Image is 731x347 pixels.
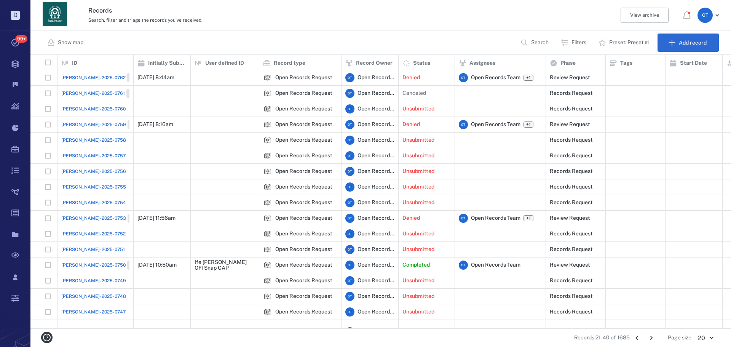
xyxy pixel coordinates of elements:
[358,277,394,285] span: Open Records Team
[129,122,147,128] span: Closed
[358,121,394,128] span: Open Records Team
[275,309,332,315] div: Open Records Request
[358,261,394,269] span: Open Records Team
[61,90,125,97] span: [PERSON_NAME]-2025-0761
[263,182,272,192] img: icon Open Records Request
[402,136,434,144] p: Unsubmitted
[263,261,272,270] img: icon Open Records Request
[61,184,126,190] a: [PERSON_NAME]-2025-0755
[358,308,394,316] span: Open Records Team
[61,230,126,237] span: [PERSON_NAME]-2025-0752
[263,136,272,145] div: Open Records Request
[556,34,592,52] button: Filters
[129,215,147,222] span: Closed
[345,327,354,336] div: O T
[524,122,533,128] span: +1
[61,293,126,300] a: [PERSON_NAME]-2025-0748
[72,59,77,67] p: ID
[263,167,272,176] div: Open Records Request
[275,122,332,127] div: Open Records Request
[263,89,272,98] img: icon Open Records Request
[263,120,272,129] img: icon Open Records Request
[61,106,126,112] a: [PERSON_NAME]-2025-0760
[358,246,394,253] span: Open Records Team
[15,35,27,43] span: 99+
[61,168,126,175] span: [PERSON_NAME]-2025-0756
[668,334,691,342] span: Page size
[195,259,255,271] div: Ife [PERSON_NAME] OFI Snap CAP
[680,59,707,67] p: Start Date
[263,104,272,114] div: Open Records Request
[263,307,272,317] div: Open Records Request
[275,278,332,283] div: Open Records Request
[358,328,394,336] span: Open Records Team
[275,137,332,143] div: Open Records Request
[524,215,533,221] span: +1
[275,168,332,174] div: Open Records Request
[263,120,272,129] div: Open Records Request
[550,246,593,252] div: Records Request
[560,59,576,67] p: Phase
[263,89,272,98] div: Open Records Request
[459,120,468,129] div: O T
[630,332,659,344] nav: pagination navigation
[263,292,272,301] div: Open Records Request
[38,329,56,346] button: help
[550,184,593,190] div: Records Request
[402,183,434,191] p: Unsubmitted
[263,261,272,270] div: Open Records Request
[43,34,89,52] button: Show map
[11,11,20,20] p: D
[263,327,272,336] div: Open Records Request
[550,153,593,158] div: Records Request
[471,74,520,82] span: Open Records Team
[275,262,332,268] div: Open Records Request
[345,198,354,207] div: O T
[358,293,394,300] span: Open Records Team
[345,276,354,285] div: O T
[550,168,593,174] div: Records Request
[275,75,332,80] div: Open Records Request
[550,309,593,315] div: Records Request
[471,121,520,128] span: Open Records Team
[402,105,434,113] p: Unsubmitted
[658,34,719,52] button: Add record
[263,245,272,254] div: Open Records Request
[137,261,177,269] p: [DATE] 10:50am
[550,262,590,268] div: Review Request
[263,214,272,223] div: Open Records Request
[345,261,354,270] div: O T
[17,5,33,12] span: Help
[61,137,126,144] a: [PERSON_NAME]-2025-0758
[263,151,272,160] img: icon Open Records Request
[550,75,590,80] div: Review Request
[263,198,272,207] div: Open Records Request
[358,199,394,206] span: Open Records Team
[275,215,332,221] div: Open Records Request
[691,334,719,342] div: 20
[459,214,468,223] div: O T
[609,39,650,46] p: Preset: Preset #1
[61,215,126,222] span: [PERSON_NAME]-2025-0753
[358,74,394,82] span: Open Records Team
[263,167,272,176] img: icon Open Records Request
[61,199,126,206] span: [PERSON_NAME]-2025-0754
[358,105,394,113] span: Open Records Team
[356,59,393,67] p: Record Owner
[571,39,586,46] p: Filters
[525,75,532,81] span: +1
[275,200,332,205] div: Open Records Request
[43,2,67,26] img: Georgia Department of Human Services logo
[263,229,272,238] div: Open Records Request
[61,277,126,284] a: [PERSON_NAME]-2025-0749
[205,59,244,67] p: User defined ID
[275,293,332,299] div: Open Records Request
[402,152,434,160] p: Unsubmitted
[345,167,354,176] div: O T
[274,59,305,67] p: Record type
[459,73,468,82] div: O T
[345,73,354,82] div: O T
